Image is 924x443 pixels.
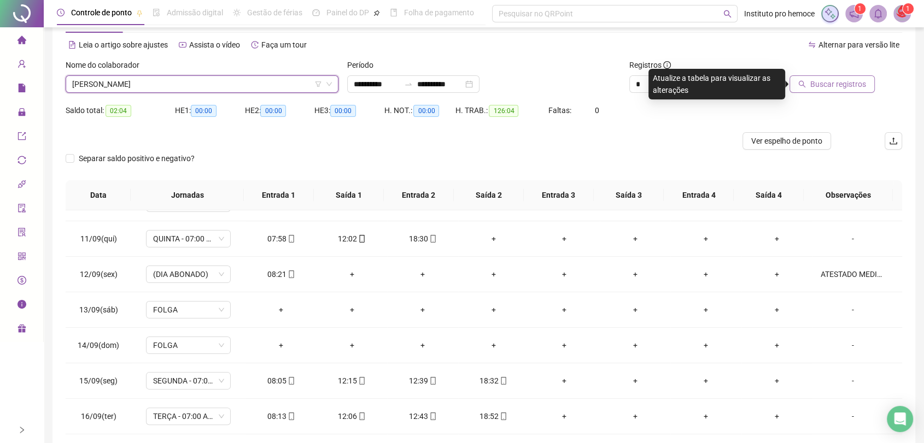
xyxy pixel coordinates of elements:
div: 08:05 [254,375,308,387]
button: Ver espelho de ponto [742,132,831,150]
th: Saída 3 [594,180,664,210]
div: + [537,268,591,280]
span: QUINTA - 07:00 AS 17:00 [153,231,224,247]
span: mobile [286,377,295,385]
div: + [609,268,662,280]
div: H. NOT.: [384,104,455,117]
div: + [396,339,449,351]
div: + [467,268,521,280]
span: Alternar para versão lite [818,40,899,49]
span: info-circle [17,295,26,317]
span: dashboard [312,9,320,16]
span: file [17,79,26,101]
label: Período [347,59,381,71]
div: + [609,233,662,245]
div: + [609,410,662,422]
th: Observações [804,180,893,210]
span: export [17,127,26,149]
span: mobile [286,235,295,243]
div: + [467,304,521,316]
div: + [609,375,662,387]
div: 12:39 [396,375,449,387]
span: dollar [17,271,26,293]
span: Faltas: [548,106,572,115]
span: 00:00 [413,105,439,117]
div: 08:13 [254,410,308,422]
span: search [723,10,732,18]
span: 02:04 [106,105,131,117]
div: 12:02 [325,233,379,245]
span: swap [808,41,816,49]
span: Ver espelho de ponto [751,135,822,147]
div: Open Intercom Messenger [887,406,913,432]
span: 1 [906,5,910,13]
span: file-done [153,9,160,16]
span: clock-circle [57,9,65,16]
span: 15/09(seg) [79,376,118,385]
span: 11/09(qui) [80,234,117,243]
span: youtube [179,41,186,49]
div: HE 2: [244,104,314,117]
th: Saída 1 [314,180,384,210]
div: + [750,339,804,351]
div: + [750,375,804,387]
span: mobile [286,270,295,278]
span: 16/09(ter) [81,412,116,421]
div: 18:52 [467,410,521,422]
div: + [750,233,804,245]
span: home [17,31,26,52]
div: 18:32 [467,375,521,387]
span: Leia o artigo sobre ajustes [79,40,168,49]
span: Registros [629,59,671,71]
div: + [609,304,662,316]
span: FOLGA [153,302,224,318]
div: + [325,339,379,351]
div: 12:06 [325,410,379,422]
div: + [537,233,591,245]
div: 07:58 [254,233,308,245]
div: + [679,375,733,387]
span: mobile [499,412,507,420]
span: 126:04 [489,105,518,117]
span: mobile [428,412,437,420]
div: 12:43 [396,410,449,422]
div: + [537,410,591,422]
span: mobile [357,377,366,385]
span: mobile [499,377,507,385]
span: Buscar registros [810,78,866,90]
span: Folha de pagamento [404,8,474,17]
div: - [821,375,885,387]
div: + [679,268,733,280]
span: FOLGA [153,337,224,353]
div: + [609,339,662,351]
sup: Atualize o seu contato no menu Meus Dados [903,3,914,14]
span: 00:00 [260,105,286,117]
span: 00:00 [330,105,356,117]
div: ATESTADO MEDICO [821,268,885,280]
button: Buscar registros [790,75,875,93]
div: Atualize a tabela para visualizar as alterações [648,69,785,99]
span: pushpin [373,10,380,16]
img: sparkle-icon.fc2bf0ac1784a2077858766a79e2daf3.svg [824,8,836,20]
span: 1 [858,5,862,13]
span: history [251,41,259,49]
th: Data [66,180,131,210]
div: + [467,339,521,351]
div: + [679,410,733,422]
div: + [537,375,591,387]
div: HE 1: [175,104,244,117]
span: upload [889,137,898,145]
th: Entrada 4 [664,180,734,210]
span: Painel do DP [326,8,369,17]
span: solution [17,223,26,245]
div: 18:30 [396,233,449,245]
div: + [467,233,521,245]
span: filter [315,81,321,87]
span: 13/09(sáb) [79,305,118,314]
th: Jornadas [131,180,243,210]
span: right [18,426,26,434]
span: lock [17,103,26,125]
span: notification [849,9,859,19]
span: Observações [812,189,884,201]
th: Entrada 1 [244,180,314,210]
